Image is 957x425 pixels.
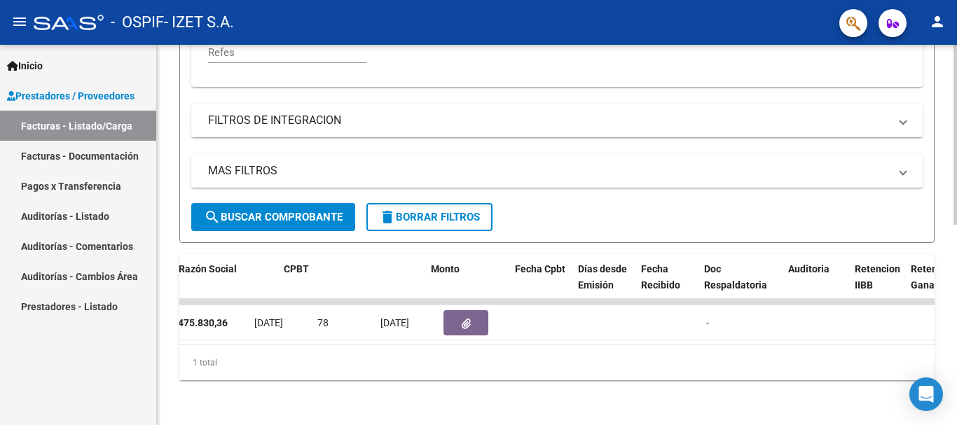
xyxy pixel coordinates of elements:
[278,254,425,316] datatable-header-cell: CPBT
[641,263,680,291] span: Fecha Recibido
[164,7,234,38] span: - IZET S.A.
[7,58,43,74] span: Inicio
[698,254,783,316] datatable-header-cell: Doc Respaldatoria
[425,254,509,316] datatable-header-cell: Monto
[509,254,572,316] datatable-header-cell: Fecha Cpbt
[284,263,309,274] span: CPBT
[515,263,565,274] span: Fecha Cpbt
[179,263,237,274] span: Razón Social
[788,263,829,274] span: Auditoria
[191,203,355,231] button: Buscar Comprobante
[704,263,767,291] span: Doc Respaldatoria
[179,345,935,380] div: 1 total
[706,317,709,328] span: -
[379,209,396,225] mat-icon: delete
[173,254,278,316] datatable-header-cell: Razón Social
[191,104,923,137] mat-expansion-panel-header: FILTROS DE INTEGRACION
[572,254,635,316] datatable-header-cell: Días desde Emisión
[849,254,905,316] datatable-header-cell: Retencion IIBB
[578,263,627,291] span: Días desde Emisión
[635,254,698,316] datatable-header-cell: Fecha Recibido
[208,113,889,128] mat-panel-title: FILTROS DE INTEGRACION
[170,317,228,328] strong: $ 475.830,36
[11,13,28,30] mat-icon: menu
[929,13,946,30] mat-icon: person
[111,7,164,38] span: - OSPIF
[191,154,923,188] mat-expansion-panel-header: MAS FILTROS
[431,263,460,274] span: Monto
[204,209,221,225] mat-icon: search
[208,163,889,179] mat-panel-title: MAS FILTROS
[366,203,493,231] button: Borrar Filtros
[855,263,900,291] span: Retencion IIBB
[7,88,135,104] span: Prestadores / Proveedores
[204,211,343,223] span: Buscar Comprobante
[254,317,283,328] span: [DATE]
[379,211,480,223] span: Borrar Filtros
[783,254,849,316] datatable-header-cell: Auditoria
[380,317,409,328] span: [DATE]
[909,377,943,411] div: Open Intercom Messenger
[317,317,329,328] span: 78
